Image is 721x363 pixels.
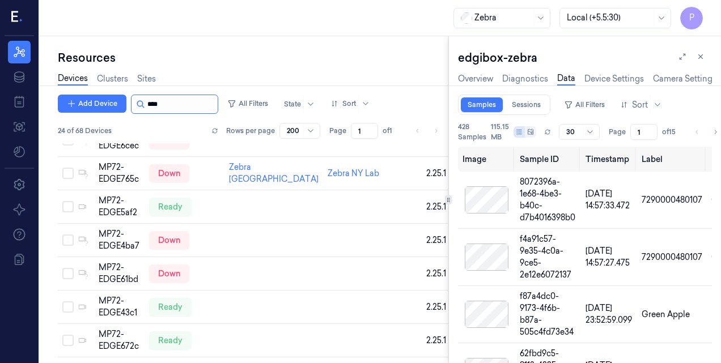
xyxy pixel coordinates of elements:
[229,162,319,184] a: Zebra [GEOGRAPHIC_DATA]
[520,176,576,224] div: 8072396a-1e68-4be3-b40c-d7b4016398b0
[58,126,112,136] span: 24 of 68 Devices
[97,73,128,85] a: Clusters
[149,331,192,349] div: ready
[586,189,630,211] span: [DATE] 14:57:33.472
[62,301,74,313] button: Select row
[149,264,189,283] div: down
[520,291,576,338] div: f87a4dc0-9173-4f6b-b87a-505c4fd73e34
[637,172,707,229] td: 7290000480107
[426,168,455,180] div: 2.25.1
[426,201,455,213] div: 2.25.1
[502,73,548,85] a: Diagnostics
[62,201,74,212] button: Select row
[223,95,273,113] button: All Filters
[149,164,189,182] div: down
[426,335,455,347] div: 2.25.1
[515,147,581,172] th: Sample ID
[62,234,74,246] button: Select row
[426,301,455,313] div: 2.25.1
[149,198,192,216] div: ready
[62,268,74,279] button: Select row
[329,126,346,136] span: Page
[609,127,626,137] span: Page
[99,295,140,319] div: MP72-EDGE43c1
[62,168,74,179] button: Select row
[328,168,379,178] a: Zebra NY Lab
[637,229,707,286] td: 7290000480107
[58,50,448,66] div: Resources
[149,231,189,249] div: down
[653,73,716,85] a: Camera Settings
[99,262,140,285] div: MP72-EDGE61bd
[58,95,126,113] button: Add Device
[426,234,455,246] div: 2.25.1
[584,73,644,85] a: Device Settings
[586,303,632,325] span: [DATE] 23:52:59.099
[581,147,637,172] th: Timestamp
[491,122,509,142] span: 115.15 MB
[458,147,515,172] th: Image
[137,73,156,85] a: Sites
[99,228,140,252] div: MP72-EDGE4ba7
[62,335,74,346] button: Select row
[458,122,486,142] span: 428 Samples
[99,195,140,219] div: MP72-EDGE5af2
[505,97,548,112] a: Sessions
[410,123,444,139] nav: pagination
[637,286,707,343] td: Green Apple
[559,96,609,114] button: All Filters
[226,126,275,136] p: Rows per page
[458,73,493,85] a: Overview
[637,147,707,172] th: Label
[557,72,575,86] a: Data
[58,72,88,86] a: Devices
[328,135,379,145] a: Zebra NY Lab
[680,7,703,29] button: P
[99,161,140,185] div: MP72-EDGE765c
[149,298,192,316] div: ready
[586,246,630,268] span: [DATE] 14:57:27.475
[426,268,455,280] div: 2.25.1
[461,97,503,112] a: Samples
[520,233,576,281] div: f4a91c57-9e35-4c0a-9ce5-2e12e6072137
[662,127,680,137] span: of 15
[458,50,712,66] div: edgibox-zebra
[99,328,140,352] div: MP72-EDGE672c
[383,126,401,136] span: of 1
